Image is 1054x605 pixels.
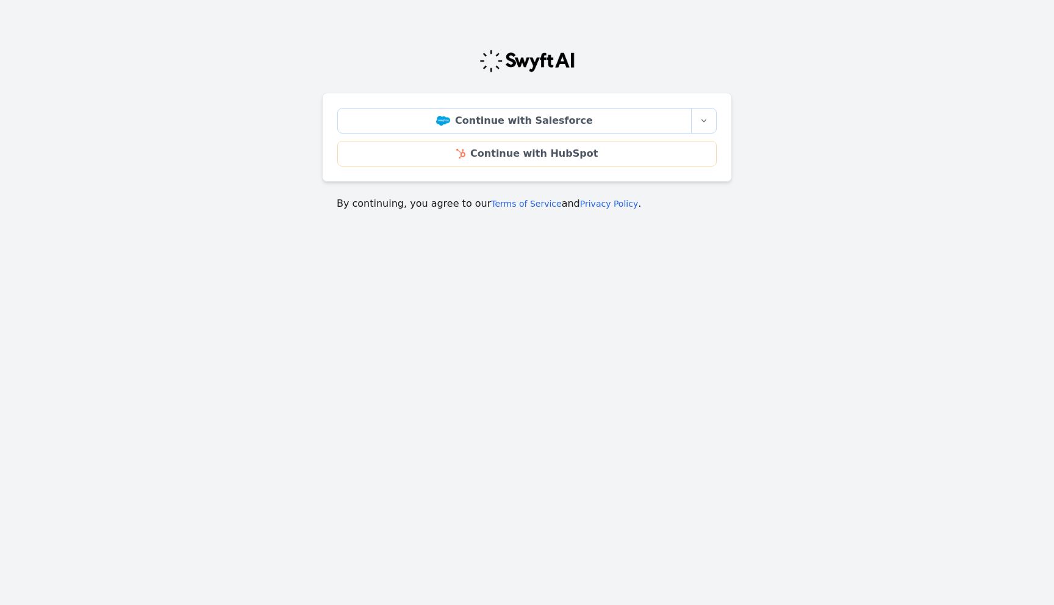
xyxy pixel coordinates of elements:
a: Privacy Policy [580,199,638,209]
img: Salesforce [436,116,450,126]
p: By continuing, you agree to our and . [337,196,717,211]
a: Terms of Service [491,199,561,209]
img: HubSpot [456,149,465,159]
a: Continue with Salesforce [337,108,692,134]
a: Continue with HubSpot [337,141,717,166]
img: Swyft Logo [479,49,575,73]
